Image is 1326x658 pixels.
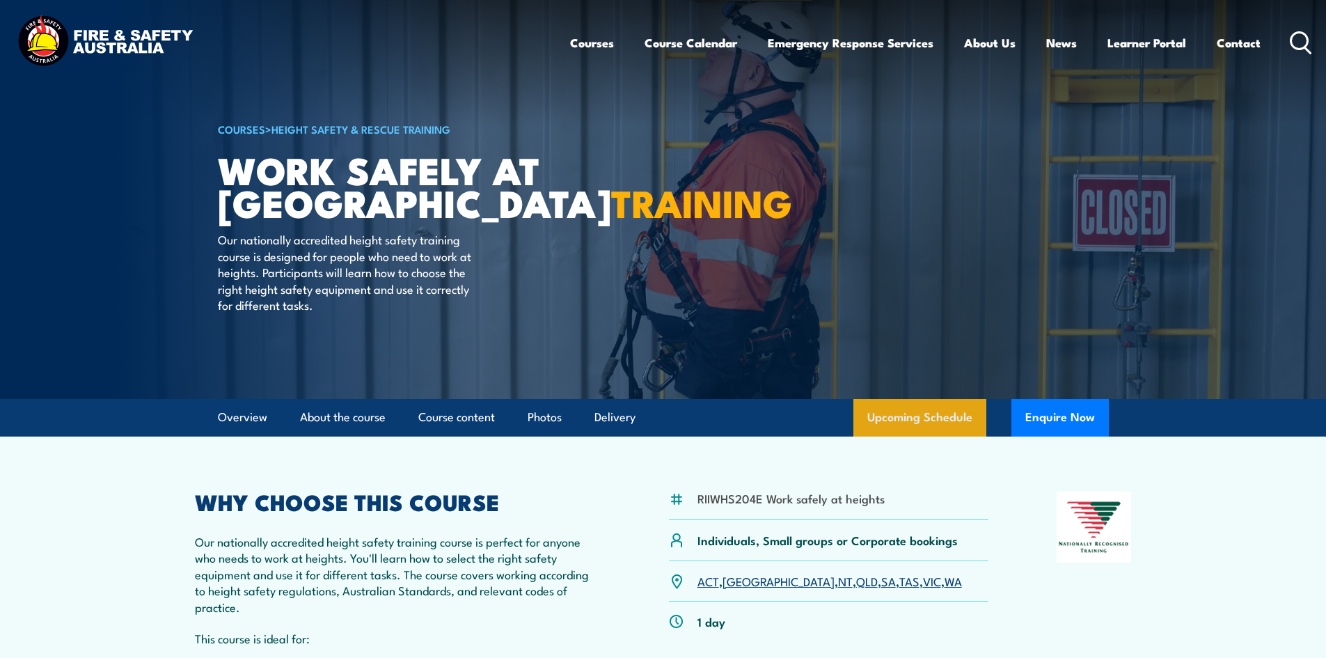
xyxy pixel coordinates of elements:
[923,572,941,589] a: VIC
[899,572,919,589] a: TAS
[723,572,835,589] a: [GEOGRAPHIC_DATA]
[645,24,737,61] a: Course Calendar
[1217,24,1261,61] a: Contact
[1046,24,1077,61] a: News
[218,153,562,218] h1: Work Safely at [GEOGRAPHIC_DATA]
[218,231,472,313] p: Our nationally accredited height safety training course is designed for people who need to work a...
[271,121,450,136] a: Height Safety & Rescue Training
[838,572,853,589] a: NT
[218,121,265,136] a: COURSES
[570,24,614,61] a: Courses
[594,399,636,436] a: Delivery
[1057,492,1132,563] img: Nationally Recognised Training logo.
[881,572,896,589] a: SA
[1107,24,1186,61] a: Learner Portal
[300,399,386,436] a: About the course
[528,399,562,436] a: Photos
[697,572,719,589] a: ACT
[697,490,885,506] li: RIIWHS204E Work safely at heights
[697,532,958,548] p: Individuals, Small groups or Corporate bookings
[218,120,562,137] h6: >
[697,573,962,589] p: , , , , , , ,
[945,572,962,589] a: WA
[768,24,933,61] a: Emergency Response Services
[964,24,1016,61] a: About Us
[418,399,495,436] a: Course content
[218,399,267,436] a: Overview
[611,173,792,230] strong: TRAINING
[195,630,601,646] p: This course is ideal for:
[195,533,601,615] p: Our nationally accredited height safety training course is perfect for anyone who needs to work a...
[853,399,986,437] a: Upcoming Schedule
[697,613,725,629] p: 1 day
[856,572,878,589] a: QLD
[195,492,601,511] h2: WHY CHOOSE THIS COURSE
[1011,399,1109,437] button: Enquire Now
